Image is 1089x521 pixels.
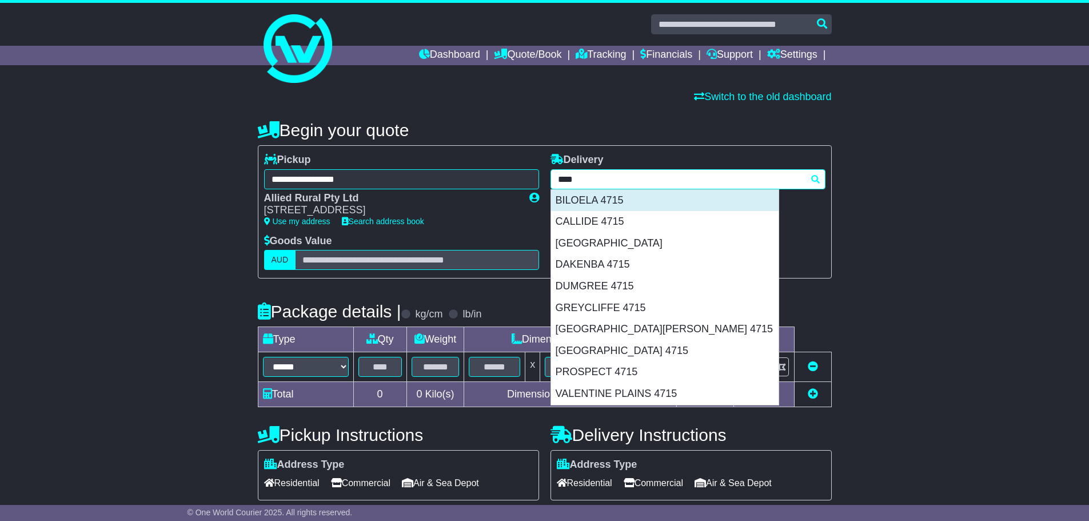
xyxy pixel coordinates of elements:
[188,508,353,517] span: © One World Courier 2025. All rights reserved.
[551,361,779,383] div: PROSPECT 4715
[264,250,296,270] label: AUD
[464,327,677,352] td: Dimensions (L x W x H)
[462,308,481,321] label: lb/in
[551,276,779,297] div: DUMGREE 4715
[557,459,637,471] label: Address Type
[695,474,772,492] span: Air & Sea Depot
[464,382,677,407] td: Dimensions in Centimetre(s)
[551,340,779,362] div: [GEOGRAPHIC_DATA] 4715
[402,474,479,492] span: Air & Sea Depot
[342,217,424,226] a: Search address book
[808,388,818,400] a: Add new item
[353,327,406,352] td: Qty
[331,474,390,492] span: Commercial
[551,169,825,189] typeahead: Please provide city
[551,254,779,276] div: DAKENBA 4715
[264,459,345,471] label: Address Type
[494,46,561,65] a: Quote/Book
[557,474,612,492] span: Residential
[406,327,464,352] td: Weight
[551,425,832,444] h4: Delivery Instructions
[353,382,406,407] td: 0
[551,383,779,405] div: VALENTINE PLAINS 4715
[264,192,518,205] div: Allied Rural Pty Ltd
[264,235,332,248] label: Goods Value
[551,297,779,319] div: GREYCLIFFE 4715
[416,388,422,400] span: 0
[258,302,401,321] h4: Package details |
[406,382,464,407] td: Kilo(s)
[551,319,779,340] div: [GEOGRAPHIC_DATA][PERSON_NAME] 4715
[624,474,683,492] span: Commercial
[258,121,832,140] h4: Begin your quote
[258,425,539,444] h4: Pickup Instructions
[640,46,692,65] a: Financials
[419,46,480,65] a: Dashboard
[525,352,540,382] td: x
[694,91,831,102] a: Switch to the old dashboard
[551,190,779,212] div: BILOELA 4715
[551,211,779,233] div: CALLIDE 4715
[551,154,604,166] label: Delivery
[258,327,353,352] td: Type
[264,474,320,492] span: Residential
[264,217,330,226] a: Use my address
[576,46,626,65] a: Tracking
[767,46,817,65] a: Settings
[808,361,818,372] a: Remove this item
[258,382,353,407] td: Total
[707,46,753,65] a: Support
[415,308,442,321] label: kg/cm
[264,154,311,166] label: Pickup
[264,204,518,217] div: [STREET_ADDRESS]
[551,233,779,254] div: [GEOGRAPHIC_DATA]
